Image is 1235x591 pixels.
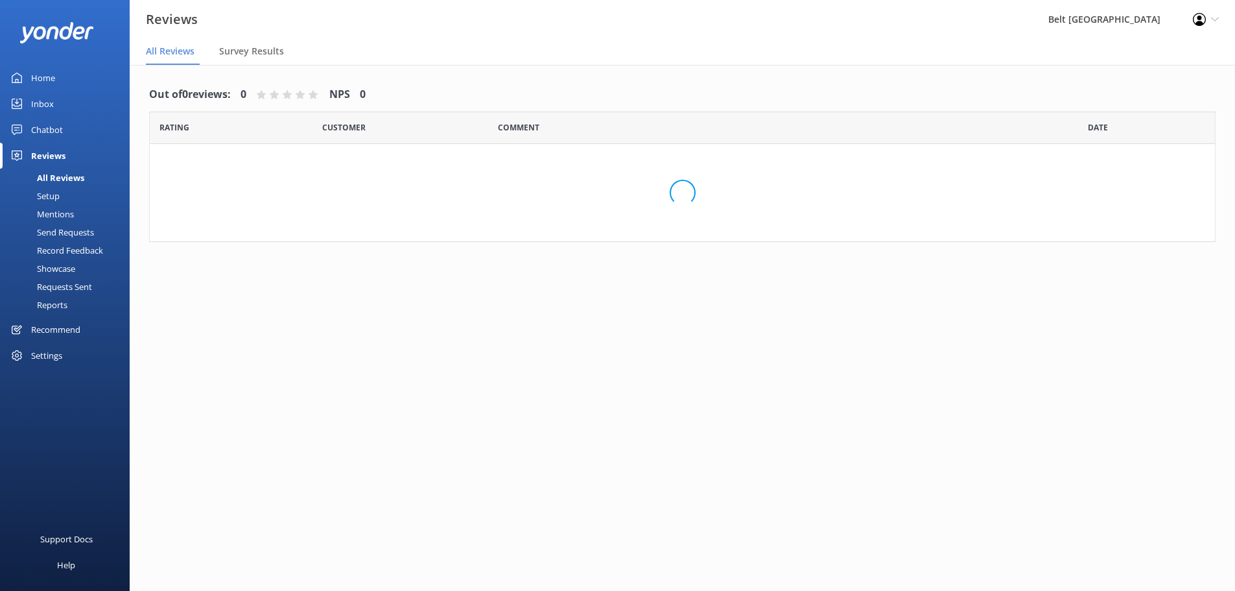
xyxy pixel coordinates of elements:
span: Date [322,121,366,134]
div: Chatbot [31,117,63,143]
a: Mentions [8,205,130,223]
img: yonder-white-logo.png [19,22,94,43]
div: Requests Sent [8,278,92,296]
span: Date [159,121,189,134]
div: All Reviews [8,169,84,187]
div: Support Docs [40,526,93,552]
a: Showcase [8,259,130,278]
h4: 0 [241,86,246,103]
div: Mentions [8,205,74,223]
a: Send Requests [8,223,130,241]
div: Recommend [31,317,80,343]
h3: Reviews [146,9,198,30]
a: Reports [8,296,130,314]
h4: Out of 0 reviews: [149,86,231,103]
span: Date [1088,121,1108,134]
div: Reviews [31,143,65,169]
span: Survey Results [219,45,284,58]
h4: NPS [329,86,350,103]
div: Setup [8,187,60,205]
span: All Reviews [146,45,194,58]
a: Setup [8,187,130,205]
div: Send Requests [8,223,94,241]
a: Record Feedback [8,241,130,259]
h4: 0 [360,86,366,103]
a: All Reviews [8,169,130,187]
a: Requests Sent [8,278,130,296]
div: Inbox [31,91,54,117]
div: Settings [31,343,62,368]
div: Home [31,65,55,91]
div: Help [57,552,75,578]
div: Record Feedback [8,241,103,259]
span: Question [498,121,539,134]
div: Reports [8,296,67,314]
div: Showcase [8,259,75,278]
